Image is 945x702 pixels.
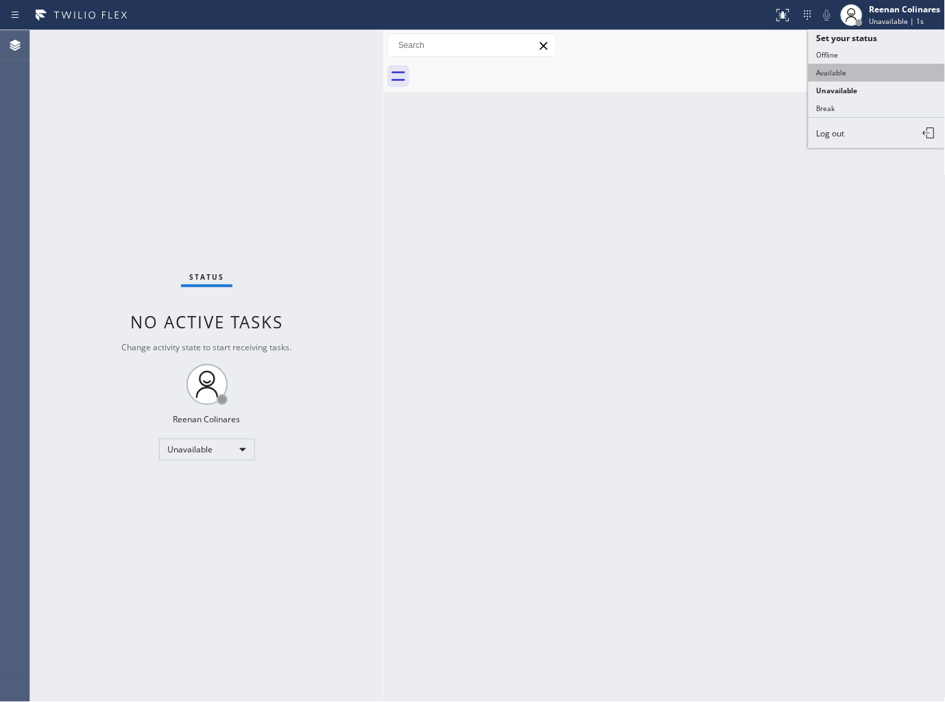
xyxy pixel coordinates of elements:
div: Reenan Colinares [174,413,241,425]
span: Unavailable | 1s [870,16,924,26]
span: No active tasks [130,311,283,333]
span: Change activity state to start receiving tasks. [122,341,292,353]
div: Unavailable [159,439,255,461]
span: Status [189,272,224,282]
button: Mute [817,5,837,25]
input: Search [388,34,555,56]
div: Reenan Colinares [870,3,941,15]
